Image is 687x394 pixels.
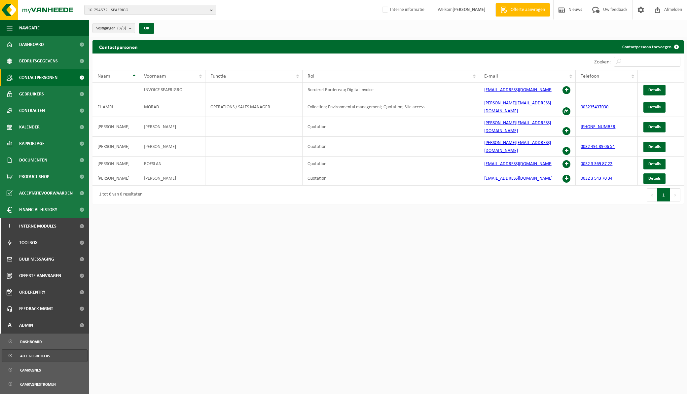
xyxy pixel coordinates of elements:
[648,105,661,109] span: Details
[19,284,75,301] span: Orderentry Goedkeuring
[210,74,226,79] span: Functie
[84,5,216,15] button: 10-754572 - SEAFRIGO
[96,23,126,33] span: Vestigingen
[19,218,56,234] span: Interne modules
[92,171,139,186] td: [PERSON_NAME]
[643,142,666,152] a: Details
[303,171,479,186] td: Quotation
[19,168,49,185] span: Product Shop
[19,201,57,218] span: Financial History
[139,97,205,117] td: MORAD
[484,74,498,79] span: E-mail
[303,117,479,137] td: Quotation
[617,40,683,54] a: Contactpersoon toevoegen
[19,135,45,152] span: Rapportage
[495,3,550,17] a: Offerte aanvragen
[643,173,666,184] a: Details
[144,74,166,79] span: Voornaam
[139,23,154,34] button: OK
[20,364,41,376] span: Campagnes
[2,378,88,390] a: Campagnestromen
[581,176,612,181] a: 0032 3 543 70 34
[643,85,666,95] a: Details
[594,59,611,65] label: Zoeken:
[452,7,486,12] strong: [PERSON_NAME]
[509,7,547,13] span: Offerte aanvragen
[19,86,44,102] span: Gebruikers
[7,317,13,334] span: A
[484,176,553,181] a: [EMAIL_ADDRESS][DOMAIN_NAME]
[2,335,88,348] a: Dashboard
[307,74,314,79] span: Rol
[19,152,47,168] span: Documenten
[92,40,144,53] h2: Contactpersonen
[657,188,670,201] button: 1
[139,171,205,186] td: [PERSON_NAME]
[96,189,142,201] div: 1 tot 6 van 6 resultaten
[648,176,661,181] span: Details
[581,161,612,166] a: 0032 3 369 87 22
[19,102,45,119] span: Contracten
[92,137,139,157] td: [PERSON_NAME]
[92,97,139,117] td: EL AMRI
[581,125,617,129] a: [PHONE_NUMBER]
[648,125,661,129] span: Details
[643,102,666,113] a: Details
[139,117,205,137] td: [PERSON_NAME]
[19,185,73,201] span: Acceptatievoorwaarden
[139,137,205,157] td: [PERSON_NAME]
[7,218,13,234] span: I
[205,97,302,117] td: OPERATIONS / SALES MANAGER
[648,145,661,149] span: Details
[139,83,205,97] td: INVOICE SEAFRIGRO
[19,20,40,36] span: Navigatie
[484,121,551,133] a: [PERSON_NAME][EMAIL_ADDRESS][DOMAIN_NAME]
[581,144,615,149] a: 0032 491 39 06 54
[92,117,139,137] td: [PERSON_NAME]
[647,188,657,201] button: Previous
[484,161,553,166] a: [EMAIL_ADDRESS][DOMAIN_NAME]
[19,119,40,135] span: Kalender
[648,162,661,166] span: Details
[381,5,424,15] label: Interne informatie
[19,317,33,334] span: Admin
[97,74,110,79] span: Naam
[92,157,139,171] td: [PERSON_NAME]
[88,5,207,15] span: 10-754572 - SEAFRIGO
[303,97,479,117] td: Collection; Environmental management; Quotation; Site access
[19,69,57,86] span: Contactpersonen
[303,137,479,157] td: Quotation
[670,188,680,201] button: Next
[303,83,479,97] td: Borderel-Bordereau; Digital Invoice
[19,268,61,284] span: Offerte aanvragen
[484,88,553,92] a: [EMAIL_ADDRESS][DOMAIN_NAME]
[139,157,205,171] td: ROESLAN
[648,88,661,92] span: Details
[581,105,608,110] a: 003235437030
[19,234,38,251] span: Toolbox
[303,157,479,171] td: Quotation
[19,251,54,268] span: Bulk Messaging
[92,23,135,33] button: Vestigingen(3/3)
[643,159,666,169] a: Details
[19,301,53,317] span: Feedback MGMT
[484,101,551,114] a: [PERSON_NAME][EMAIL_ADDRESS][DOMAIN_NAME]
[19,53,58,69] span: Bedrijfsgegevens
[117,26,126,30] count: (3/3)
[19,36,44,53] span: Dashboard
[2,364,88,376] a: Campagnes
[581,74,599,79] span: Telefoon
[20,378,56,391] span: Campagnestromen
[2,349,88,362] a: Alle gebruikers
[20,336,42,348] span: Dashboard
[643,122,666,132] a: Details
[20,350,50,362] span: Alle gebruikers
[484,140,551,153] a: [PERSON_NAME][EMAIL_ADDRESS][DOMAIN_NAME]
